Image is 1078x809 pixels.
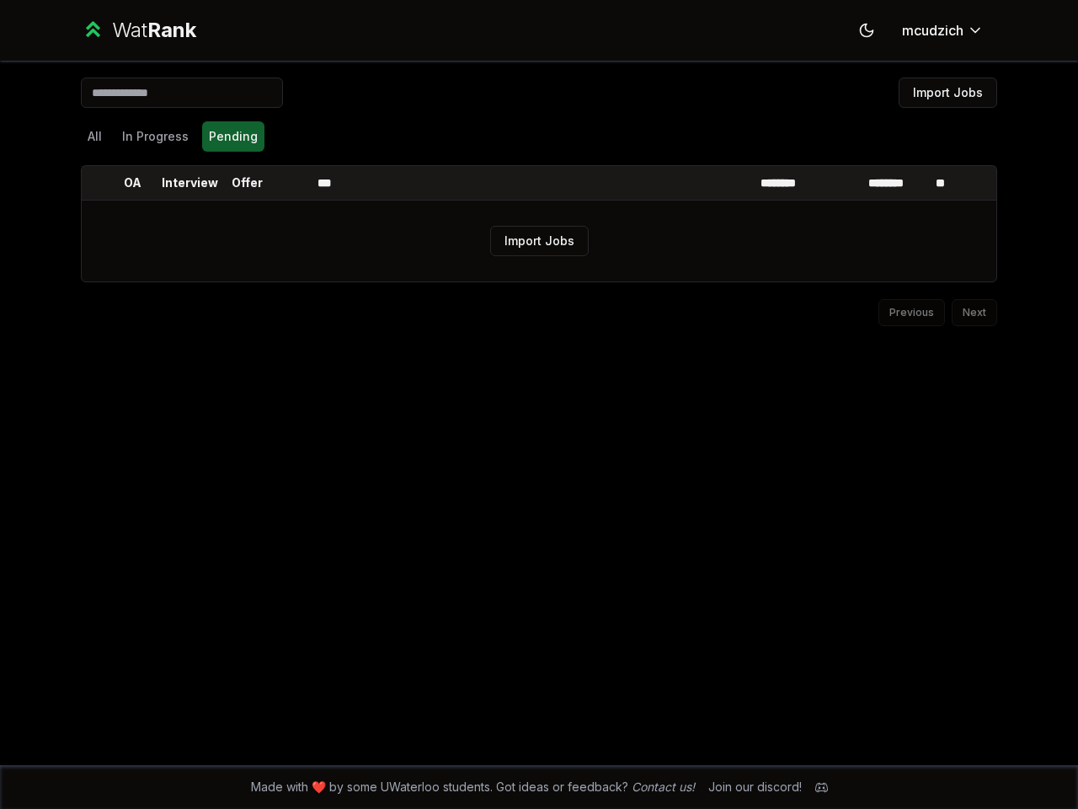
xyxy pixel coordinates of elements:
[81,17,196,44] a: WatRank
[889,15,997,46] button: mcudzich
[124,174,141,191] p: OA
[632,780,695,794] a: Contact us!
[902,20,963,40] span: mcudzich
[147,18,196,42] span: Rank
[899,78,997,108] button: Import Jobs
[81,121,109,152] button: All
[490,226,589,256] button: Import Jobs
[112,17,196,44] div: Wat
[202,121,264,152] button: Pending
[251,779,695,796] span: Made with ❤️ by some UWaterloo students. Got ideas or feedback?
[708,779,802,796] div: Join our discord!
[115,121,195,152] button: In Progress
[162,174,218,191] p: Interview
[232,174,263,191] p: Offer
